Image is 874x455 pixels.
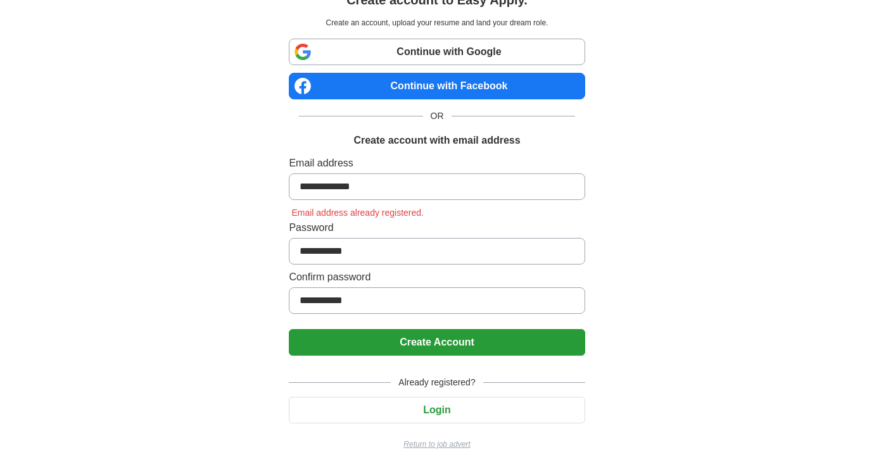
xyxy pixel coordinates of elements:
span: Already registered? [391,376,483,389]
label: Confirm password [289,270,585,285]
a: Login [289,404,585,415]
label: Password [289,220,585,235]
span: OR [423,109,452,123]
h1: Create account with email address [353,133,520,148]
button: Login [289,397,585,423]
a: Continue with Google [289,39,585,65]
a: Continue with Facebook [289,73,585,99]
a: Return to job advert [289,439,585,450]
button: Create Account [289,329,585,356]
span: Email address already registered. [289,208,426,218]
p: Create an account, upload your resume and land your dream role. [291,17,582,28]
label: Email address [289,156,585,171]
